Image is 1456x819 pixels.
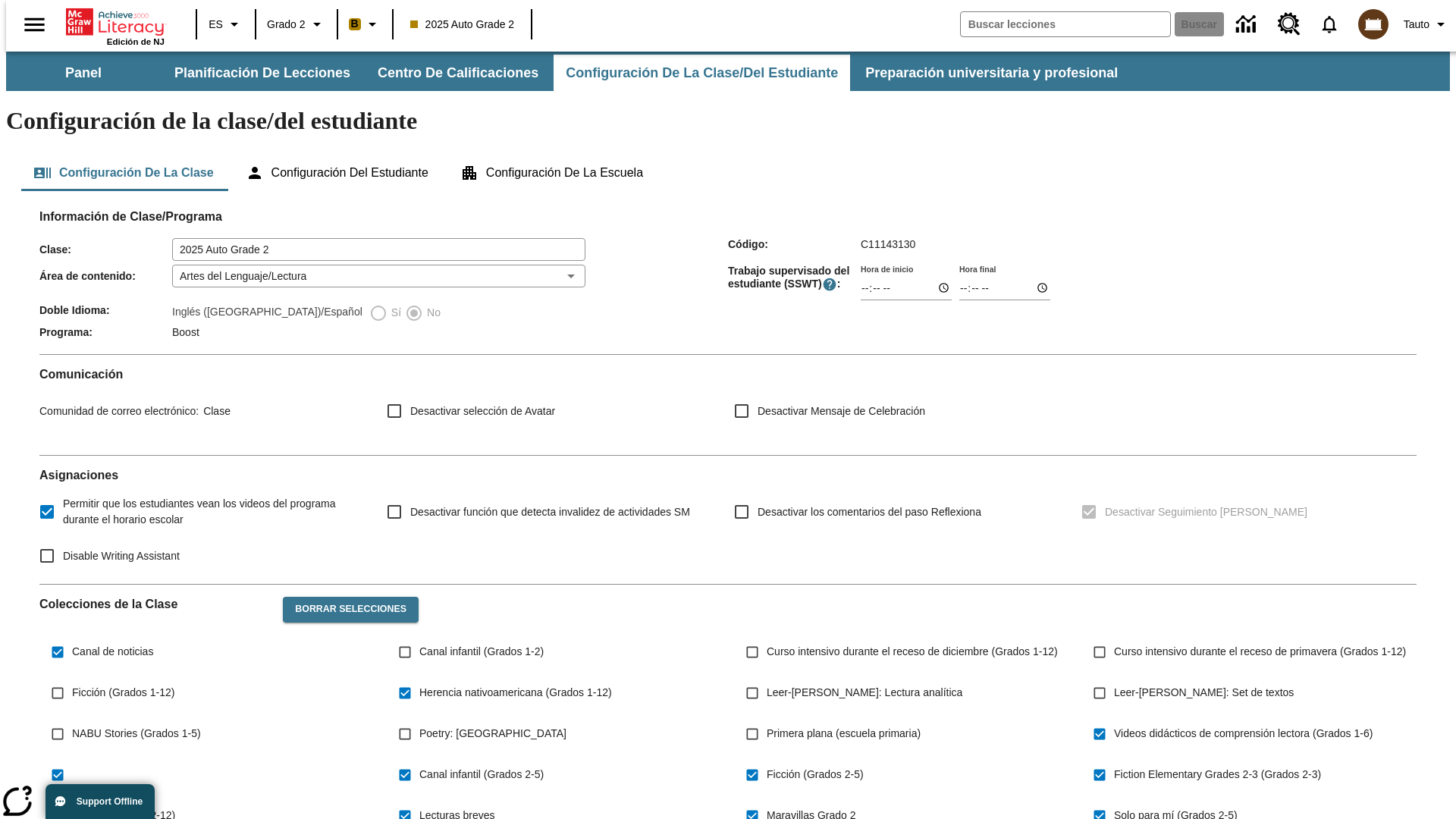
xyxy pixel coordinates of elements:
div: Información de Clase/Programa [39,224,1417,342]
h1: Configuración de la clase/del estudiante [6,107,1450,135]
span: Canal infantil (Grados 1-2) [419,644,544,660]
span: Clase [199,405,231,417]
span: Primera plana (escuela primaria) [767,726,921,742]
span: C11143130 [861,238,915,250]
div: Asignaciones [39,468,1417,572]
span: Trabajo supervisado del estudiante (SSWT) : [728,265,861,292]
div: Portada [66,5,165,46]
span: Tauto [1404,17,1429,33]
button: Centro de calificaciones [366,55,551,91]
span: Grado 2 [267,17,306,33]
button: Configuración de la clase [21,155,226,191]
span: Comunidad de correo electrónico : [39,405,199,417]
span: Código : [728,238,861,250]
img: avatar image [1358,9,1389,39]
h2: Información de Clase/Programa [39,209,1417,224]
button: Configuración del estudiante [234,155,441,191]
h2: Colecciones de la Clase [39,597,271,611]
button: Abrir el menú lateral [12,2,57,47]
button: Support Offline [45,784,155,819]
span: Área de contenido : [39,270,172,282]
span: Curso intensivo durante el receso de diciembre (Grados 1-12) [767,644,1058,660]
label: Hora de inicio [861,263,913,275]
span: Leer-[PERSON_NAME]: Set de textos [1114,685,1294,701]
a: Centro de información [1227,4,1269,45]
span: Desactivar selección de Avatar [410,403,555,419]
button: Escoja un nuevo avatar [1349,5,1398,44]
span: 2025 Auto Grade 2 [410,17,515,33]
span: Clase : [39,243,172,256]
span: ES [209,17,223,33]
span: Boost [172,326,199,338]
span: Permitir que los estudiantes vean los videos del programa durante el horario escolar [63,496,362,528]
button: Preparación universitaria y profesional [853,55,1130,91]
a: Portada [66,7,165,37]
button: Lenguaje: ES, Selecciona un idioma [202,11,250,38]
span: B [351,14,359,33]
button: Configuración de la escuela [448,155,655,191]
div: Configuración de la clase/del estudiante [21,155,1435,191]
span: Support Offline [77,796,143,807]
button: Borrar selecciones [283,597,419,623]
span: Desactivar Seguimiento [PERSON_NAME] [1105,504,1307,520]
span: Ficción (Grados 1-12) [72,685,174,701]
label: Inglés ([GEOGRAPHIC_DATA])/Español [172,304,362,322]
h2: Asignaciones [39,468,1417,482]
span: NABU Stories (Grados 1-5) [72,726,201,742]
input: Buscar campo [961,12,1170,36]
span: Canal infantil (Grados 2-5) [419,767,544,783]
span: Desactivar función que detecta invalidez de actividades SM [410,504,690,520]
span: No [423,305,441,321]
div: Subbarra de navegación [6,52,1450,91]
input: Clase [172,238,585,261]
span: Ficción (Grados 2-5) [767,767,864,783]
span: Curso intensivo durante el receso de primavera (Grados 1-12) [1114,644,1406,660]
button: El Tiempo Supervisado de Trabajo Estudiantil es el período durante el cual los estudiantes pueden... [822,277,837,292]
span: Disable Writing Assistant [63,548,180,564]
button: Perfil/Configuración [1398,11,1456,38]
div: Comunicación [39,367,1417,443]
span: Herencia nativoamericana (Grados 1-12) [419,685,612,701]
label: Hora final [959,263,996,275]
div: Artes del Lenguaje/Lectura [172,265,585,287]
button: Planificación de lecciones [162,55,362,91]
span: Desactivar Mensaje de Celebración [758,403,925,419]
button: Boost El color de la clase es anaranjado claro. Cambiar el color de la clase. [343,11,388,38]
span: Poetry: [GEOGRAPHIC_DATA] [419,726,566,742]
a: Centro de recursos, Se abrirá en una pestaña nueva. [1269,4,1310,45]
span: Doble Idioma : [39,304,172,316]
span: Videos didácticos de comprensión lectora (Grados 1-6) [1114,726,1373,742]
span: Leer-[PERSON_NAME]: Lectura analítica [767,685,962,701]
span: Desactivar los comentarios del paso Reflexiona [758,504,981,520]
button: Configuración de la clase/del estudiante [554,55,850,91]
span: Sí [388,305,401,321]
span: Fiction Elementary Grades 2-3 (Grados 2-3) [1114,767,1321,783]
span: Programa : [39,326,172,338]
button: Grado: Grado 2, Elige un grado [261,11,332,38]
div: Subbarra de navegación [6,55,1131,91]
h2: Comunicación [39,367,1417,381]
a: Notificaciones [1310,5,1349,44]
button: Panel [8,55,159,91]
span: Canal de noticias [72,644,153,660]
span: Edición de NJ [107,37,165,46]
